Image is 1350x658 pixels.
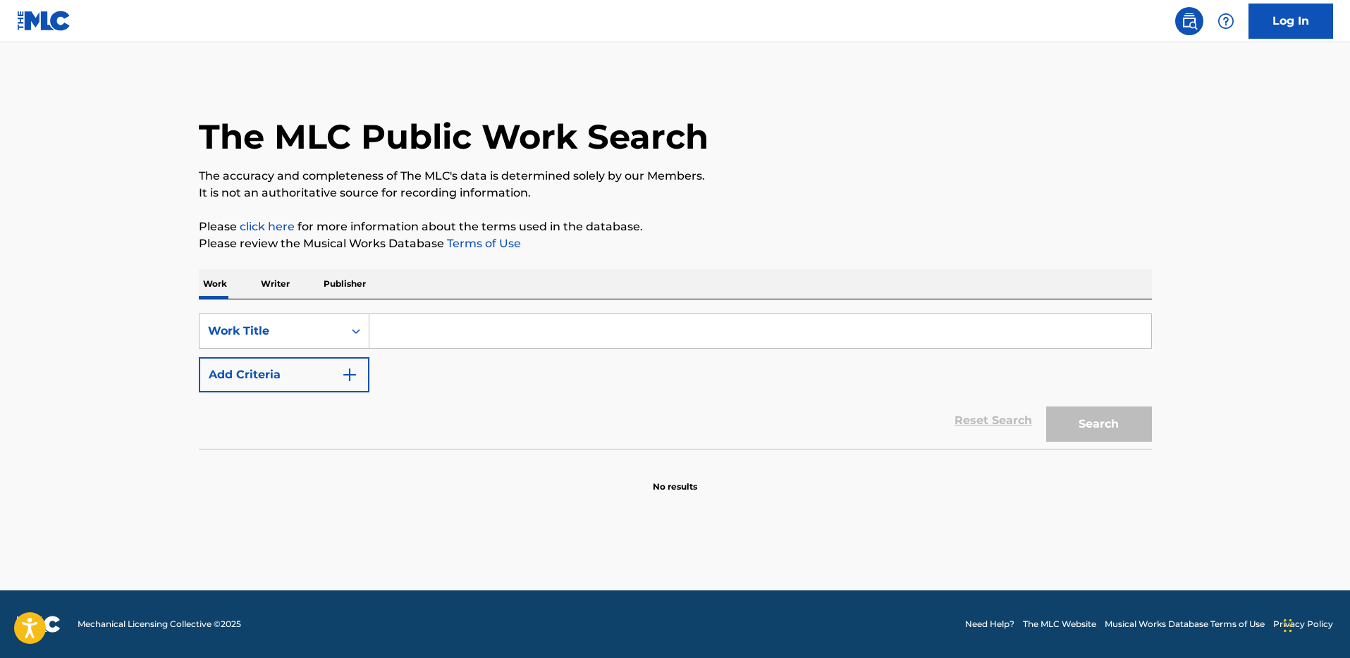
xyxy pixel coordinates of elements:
[199,218,1152,235] p: Please for more information about the terms used in the database.
[341,366,358,383] img: 9d2ae6d4665cec9f34b9.svg
[444,237,521,250] a: Terms of Use
[1248,4,1333,39] a: Log In
[240,220,295,233] a: click here
[319,269,370,299] p: Publisher
[199,235,1152,252] p: Please review the Musical Works Database
[1023,618,1096,631] a: The MLC Website
[208,323,335,340] div: Work Title
[17,11,71,31] img: MLC Logo
[199,116,708,158] h1: The MLC Public Work Search
[78,618,241,631] span: Mechanical Licensing Collective © 2025
[17,616,61,633] img: logo
[1175,7,1203,35] a: Public Search
[1273,618,1333,631] a: Privacy Policy
[199,357,369,392] button: Add Criteria
[1105,618,1265,631] a: Musical Works Database Terms of Use
[1181,13,1198,30] img: search
[199,269,231,299] p: Work
[1212,7,1240,35] div: Help
[1280,590,1350,658] iframe: Chat Widget
[199,185,1152,201] p: It is not an authoritative source for recording information.
[199,314,1152,449] form: Search Form
[1284,604,1292,647] div: Drag
[965,618,1014,631] a: Need Help?
[199,168,1152,185] p: The accuracy and completeness of The MLC's data is determined solely by our Members.
[1217,13,1234,30] img: help
[257,269,294,299] p: Writer
[653,464,697,493] p: No results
